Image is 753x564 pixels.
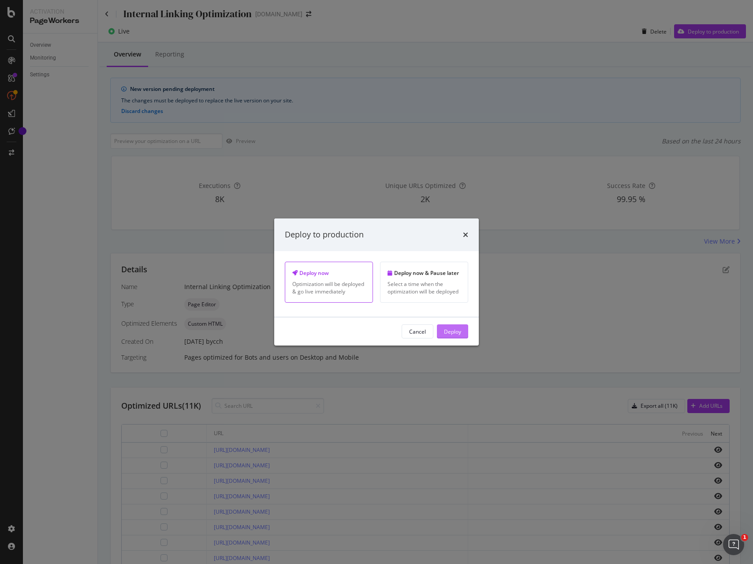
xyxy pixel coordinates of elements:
iframe: Intercom live chat [723,534,744,555]
button: Deploy [437,324,468,338]
div: Cancel [409,327,426,335]
div: Optimization will be deployed & go live immediately [292,280,365,295]
div: Deploy [444,327,461,335]
div: Deploy now & Pause later [388,269,461,277]
div: Deploy now [292,269,365,277]
div: times [463,229,468,241]
div: modal [274,218,479,346]
button: Cancel [402,324,433,338]
div: Select a time when the optimization will be deployed [388,280,461,295]
div: Deploy to production [285,229,364,241]
span: 1 [741,534,748,541]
